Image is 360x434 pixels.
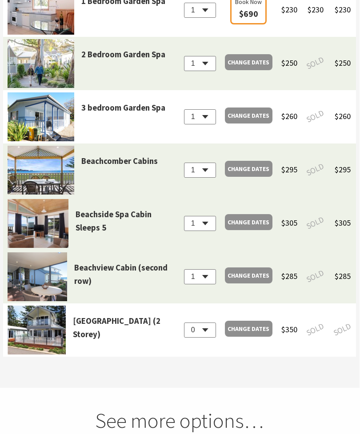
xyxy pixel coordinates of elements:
span: Change Dates [228,163,269,175]
span: Change Dates [228,109,269,122]
a: Change Dates [225,108,272,123]
a: Change Dates [225,267,272,283]
span: SOLD [304,160,326,179]
span: $295 [335,164,351,175]
a: Change Dates [225,54,272,70]
a: Change Dates [225,161,272,177]
span: Change Dates [228,56,269,68]
span: SOLD [304,54,326,73]
span: $295 [281,164,297,175]
span: $230 [335,4,351,15]
span: SOLD [332,320,353,339]
a: Beachview Cabin (second row) [74,261,175,301]
span: SOLD [304,267,326,286]
span: $305 [281,218,297,228]
span: SOLD [304,107,326,126]
span: $285 [335,271,351,281]
span: $285 [281,271,297,281]
span: Change Dates [228,323,269,335]
span: Change Dates [228,269,269,282]
span: $305 [335,218,351,228]
img: room36287-d9f65e71-fdbc-4bd4-b717-d7f0b8c464a9.jpg [8,146,74,195]
span: Change Dates [228,216,269,228]
span: $250 [335,58,351,68]
a: Beachcomber Cabins [81,155,158,195]
a: 2 Bedroom Garden Spa [81,48,165,88]
img: room36288-7cdbb536-29a0-444f-b695-13e3d6cb9f1f.jpg [8,199,68,248]
img: room49512-7e7139b9-a9ca-4493-97f0-c05903209c3b.jpg [8,252,67,301]
span: $350 [281,324,297,334]
span: SOLD [304,320,326,339]
span: $260 [335,111,351,121]
span: $230 [281,4,297,15]
span: $690 [239,8,258,19]
span: $250 [281,58,297,68]
img: room34150-4ca051b5-1f9e-4315-825a-79671e89ea01.jpg [8,306,66,354]
a: Beachside Spa Cabin Sleeps 5 [76,208,175,248]
a: Change Dates [225,214,272,230]
img: room36290-7523f829-ea5e-48de-8277-1a330fe4bf2f.jpg [8,39,74,88]
img: room36291-71a38345-c5cf-4bac-823a-6ff03e5f1cb6.jpg [8,92,74,141]
a: Change Dates [225,321,272,337]
a: 3 bedroom Garden Spa [81,101,165,141]
a: [GEOGRAPHIC_DATA] (2 Storey) [73,315,175,354]
span: SOLD [304,214,326,233]
span: $230 [308,4,324,15]
span: $260 [281,111,297,121]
